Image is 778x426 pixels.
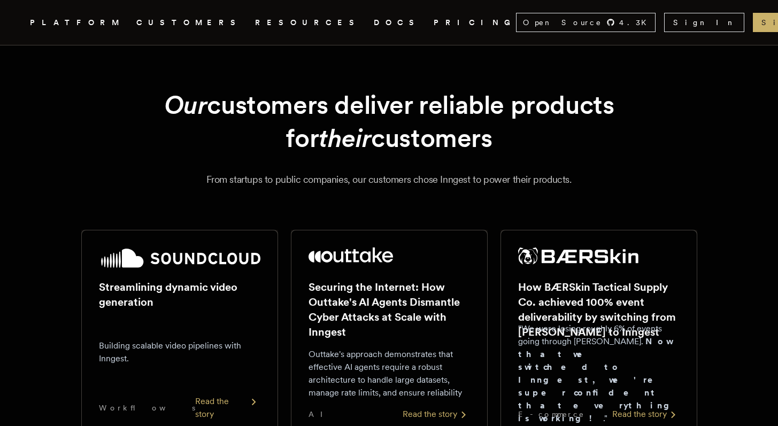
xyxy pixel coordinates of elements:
[164,89,207,120] em: Our
[195,395,260,421] div: Read the story
[309,348,470,399] p: Outtake's approach demonstrates that effective AI agents require a robust architecture to handle ...
[107,88,672,155] h1: customers deliver reliable products for customers
[518,322,680,425] p: "We were losing roughly 6% of events going through [PERSON_NAME]. ."
[374,16,421,29] a: DOCS
[99,247,260,269] img: SoundCloud
[43,172,735,187] p: From startups to public companies, our customers chose Inngest to power their products.
[99,402,195,413] span: Workflows
[30,16,124,29] button: PLATFORM
[518,247,639,265] img: BÆRSkin Tactical Supply Co.
[664,13,744,32] a: Sign In
[99,280,260,309] h2: Streamlining dynamic video generation
[309,409,332,420] span: AI
[309,280,470,339] h2: Securing the Internet: How Outtake's AI Agents Dismantle Cyber Attacks at Scale with Inngest
[403,408,470,421] div: Read the story
[518,280,680,339] h2: How BÆRSkin Tactical Supply Co. achieved 100% event deliverability by switching from [PERSON_NAME...
[99,339,260,365] p: Building scalable video pipelines with Inngest.
[319,122,371,153] em: their
[434,16,516,29] a: PRICING
[518,409,584,420] span: E-commerce
[518,336,677,423] strong: Now that we switched to Inngest, we're super confident that everything is working!
[255,16,361,29] button: RESOURCES
[619,17,653,28] span: 4.3 K
[612,408,680,421] div: Read the story
[136,16,242,29] a: CUSTOMERS
[309,247,394,262] img: Outtake
[523,17,602,28] span: Open Source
